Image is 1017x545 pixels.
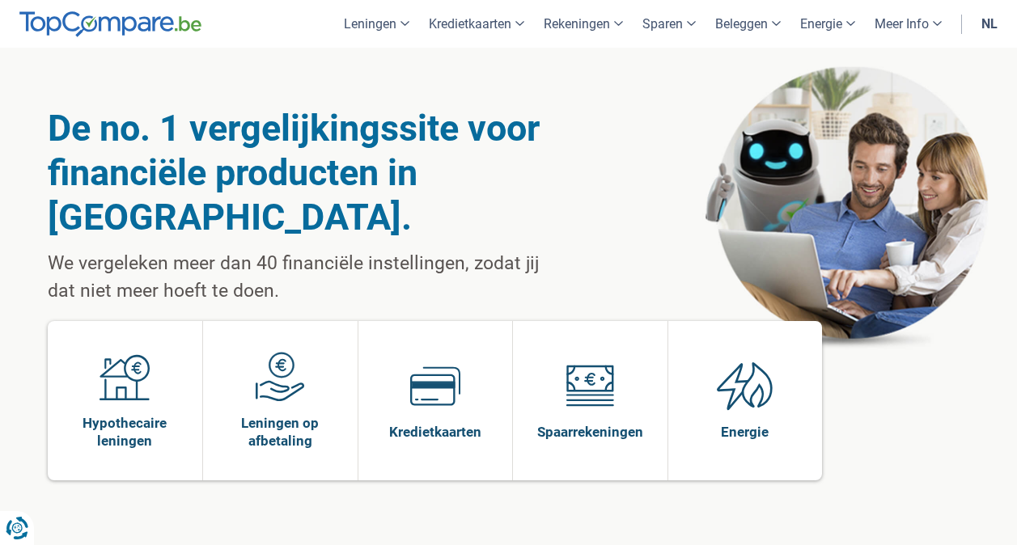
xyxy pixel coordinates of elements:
[721,423,769,441] span: Energie
[410,361,460,411] img: Kredietkaarten
[513,321,667,480] a: Spaarrekeningen Spaarrekeningen
[48,106,555,239] h1: De no. 1 vergelijkingssite voor financiële producten in [GEOGRAPHIC_DATA].
[358,321,513,480] a: Kredietkaarten Kredietkaarten
[203,321,358,480] a: Leningen op afbetaling Leningen op afbetaling
[19,11,201,37] img: TopCompare
[100,352,150,402] img: Hypothecaire leningen
[56,414,195,450] span: Hypothecaire leningen
[48,250,555,305] p: We vergeleken meer dan 40 financiële instellingen, zodat jij dat niet meer hoeft te doen.
[255,352,305,402] img: Leningen op afbetaling
[717,361,773,411] img: Energie
[211,414,350,450] span: Leningen op afbetaling
[668,321,823,480] a: Energie Energie
[537,423,643,441] span: Spaarrekeningen
[48,321,203,480] a: Hypothecaire leningen Hypothecaire leningen
[389,423,481,441] span: Kredietkaarten
[565,361,615,411] img: Spaarrekeningen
